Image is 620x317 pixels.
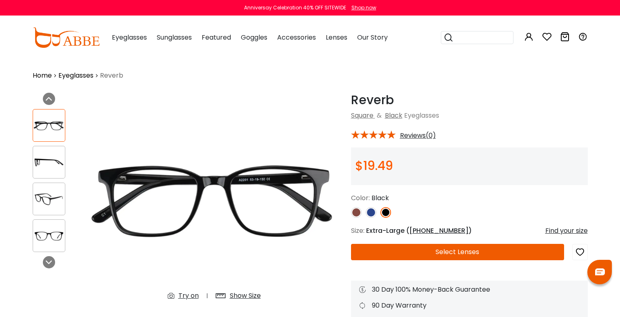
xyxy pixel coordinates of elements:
span: Our Story [357,33,388,42]
img: Reverb Black Acetate Eyeglasses , SpringHinges , UniversalBridgeFit Frames from ABBE Glasses [33,118,65,134]
div: Find your size [545,226,588,236]
span: Color: [351,193,370,203]
span: Reverb [100,71,123,80]
button: Select Lenses [351,244,564,260]
img: Reverb Black Acetate Eyeglasses , SpringHinges , UniversalBridgeFit Frames from ABBE Glasses [33,191,65,207]
span: Lenses [326,33,347,42]
a: Square [351,111,373,120]
div: 30 Day 100% Money-Back Guarantee [359,285,580,295]
a: Eyeglasses [58,71,93,80]
span: Accessories [277,33,316,42]
a: Shop now [347,4,376,11]
div: Show Size [230,291,261,301]
div: Anniversay Celebration 40% OFF SITEWIDE [244,4,346,11]
span: Eyeglasses [112,33,147,42]
img: Reverb Black Acetate Eyeglasses , SpringHinges , UniversalBridgeFit Frames from ABBE Glasses [86,93,343,307]
a: Home [33,71,52,80]
span: Size: [351,226,364,235]
span: Eyeglasses [404,111,439,120]
img: Reverb Black Acetate Eyeglasses , SpringHinges , UniversalBridgeFit Frames from ABBE Glasses [33,228,65,244]
div: Shop now [351,4,376,11]
h1: Reverb [351,93,588,107]
span: Extra-Large ( ) [366,226,472,235]
img: Reverb Black Acetate Eyeglasses , SpringHinges , UniversalBridgeFit Frames from ABBE Glasses [33,154,65,170]
span: [PHONE_NUMBER] [409,226,469,235]
span: Sunglasses [157,33,192,42]
span: Black [371,193,389,203]
span: Featured [202,33,231,42]
span: & [375,111,383,120]
div: Try on [178,291,199,301]
span: $19.49 [355,157,393,174]
img: chat [595,268,605,275]
a: Black [385,111,402,120]
div: 90 Day Warranty [359,301,580,310]
span: Goggles [241,33,267,42]
span: Reviews(0) [400,132,436,139]
img: abbeglasses.com [33,27,100,48]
